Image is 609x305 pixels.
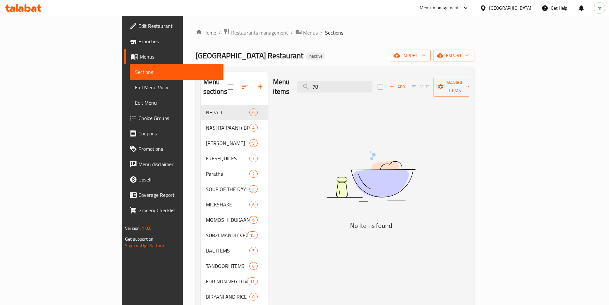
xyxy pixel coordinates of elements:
[138,37,218,45] span: Branches
[237,79,253,94] span: Sort sections
[433,50,474,61] button: export
[420,4,459,12] div: Menu-management
[206,201,250,208] span: MILKSHAKE
[196,28,474,37] nav: breadcrumb
[124,187,223,203] a: Coverage Report
[206,155,250,162] span: FRESH JUICES
[306,53,325,59] span: Inactive
[138,191,218,199] span: Coverage Report
[303,29,318,36] span: Menus
[130,95,223,110] a: Edit Menu
[201,274,268,289] div: FOR NON VEG LOVERS11
[387,82,408,92] button: Add
[138,130,218,137] span: Coupons
[249,293,257,301] div: items
[201,258,268,274] div: TANDOORI ITEMS6
[250,125,257,131] span: 4
[124,34,223,49] a: Branches
[124,172,223,187] a: Upsell
[196,48,303,63] span: [GEOGRAPHIC_DATA] Restaurant
[408,82,433,92] span: Select section first
[201,197,268,212] div: MILKSHAKE6
[387,82,408,92] span: Add item
[138,114,218,122] span: Choice Groups
[250,109,257,116] span: 6
[124,110,223,126] a: Choice Groups
[250,186,257,192] span: 4
[138,160,218,168] span: Menu disclaimer
[250,140,257,146] span: 9
[124,18,223,34] a: Edit Restaurant
[201,243,268,258] div: DAL ITEMS5
[140,53,218,60] span: Menus
[201,289,268,304] div: BIRYANI AND RICE8
[250,294,257,300] span: 8
[249,262,257,270] div: items
[249,155,257,162] div: items
[201,135,268,151] div: [PERSON_NAME]9
[201,151,268,166] div: FRESH JUICES7
[206,185,250,193] span: SOUP OF THE DAY
[206,108,250,116] span: NEPALI
[325,29,343,36] span: Sections
[206,277,247,285] span: FOR NON VEG LOVERS
[201,181,268,197] div: SOUP OF THE DAY4
[206,247,250,254] span: DAL ITEMS
[249,124,257,132] div: items
[438,52,469,60] span: export
[125,235,154,243] span: Get support on:
[250,217,257,223] span: 6
[295,28,318,37] a: Menus
[138,22,218,30] span: Edit Restaurant
[138,176,218,183] span: Upsell
[206,231,247,239] div: SUBZI MANDI ( VEG CURRY )
[206,293,250,301] span: BIRYANI AND RICE
[247,231,257,239] div: items
[250,248,257,254] span: 5
[249,139,257,147] div: items
[297,81,372,92] input: search
[142,224,152,232] span: 1.0.0
[206,262,250,270] div: TANDOORI ITEMS
[250,202,257,208] span: 6
[597,4,601,12] span: m
[201,105,268,120] div: NEPALI6
[206,216,250,224] span: MOMOS KI DUKAAN AUR NEPAL KI SHAAN
[125,241,166,250] a: Support.OpsPlatform
[130,80,223,95] a: Full Menu View
[249,216,257,224] div: items
[306,52,325,60] div: Inactive
[390,50,431,61] button: import
[249,170,257,178] div: items
[124,126,223,141] a: Coupons
[124,141,223,157] a: Promotions
[206,170,250,178] span: Paratha
[253,79,268,94] button: Add section
[291,134,451,219] img: dish.svg
[249,185,257,193] div: items
[250,171,257,177] span: 2
[206,139,250,147] span: [PERSON_NAME]
[231,29,288,36] span: Restaurants management
[206,124,250,132] span: NASHTA PAANI ( BREAKFAST )
[223,28,288,37] a: Restaurants management
[206,139,250,147] div: REHDI WALA KHANA JARUR KHAKE JANA
[291,29,293,36] li: /
[439,79,471,95] span: Manage items
[130,64,223,80] a: Sections
[138,145,218,153] span: Promotions
[201,120,268,135] div: NASHTA PAANI ( BREAKFAST )4
[124,49,223,64] a: Menus
[201,166,268,181] div: Paratha2
[124,157,223,172] a: Menu disclaimer
[125,224,141,232] span: Version:
[201,228,268,243] div: SUBZI MANDI ( VEG CURRY )15
[135,68,218,76] span: Sections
